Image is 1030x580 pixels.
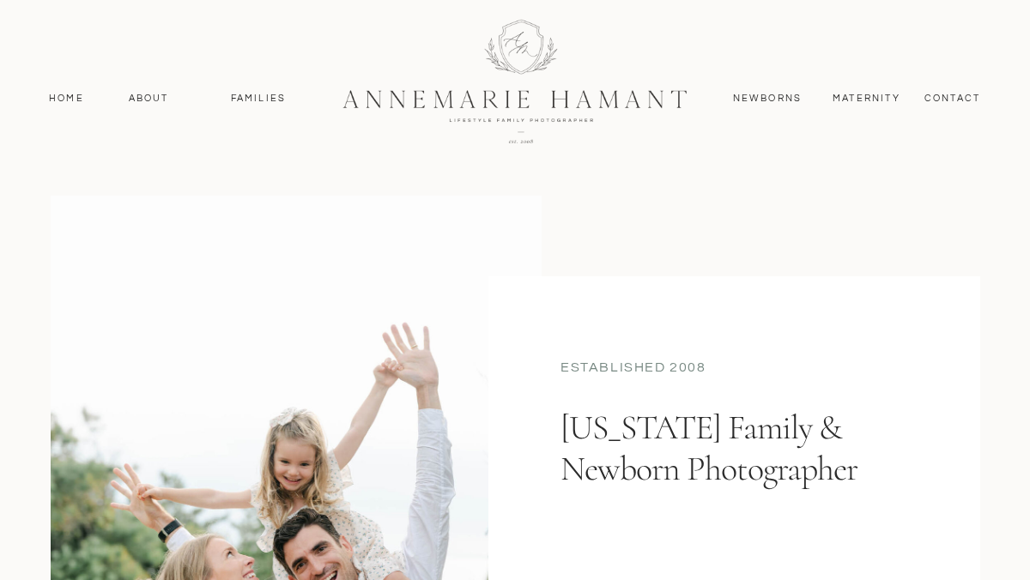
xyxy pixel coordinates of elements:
[560,407,900,555] h1: [US_STATE] Family & Newborn Photographer
[41,91,92,106] a: Home
[833,91,899,106] a: MAternity
[220,91,297,106] a: Families
[726,91,809,106] a: Newborns
[560,358,909,381] div: established 2008
[915,91,990,106] a: contact
[124,91,173,106] a: About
